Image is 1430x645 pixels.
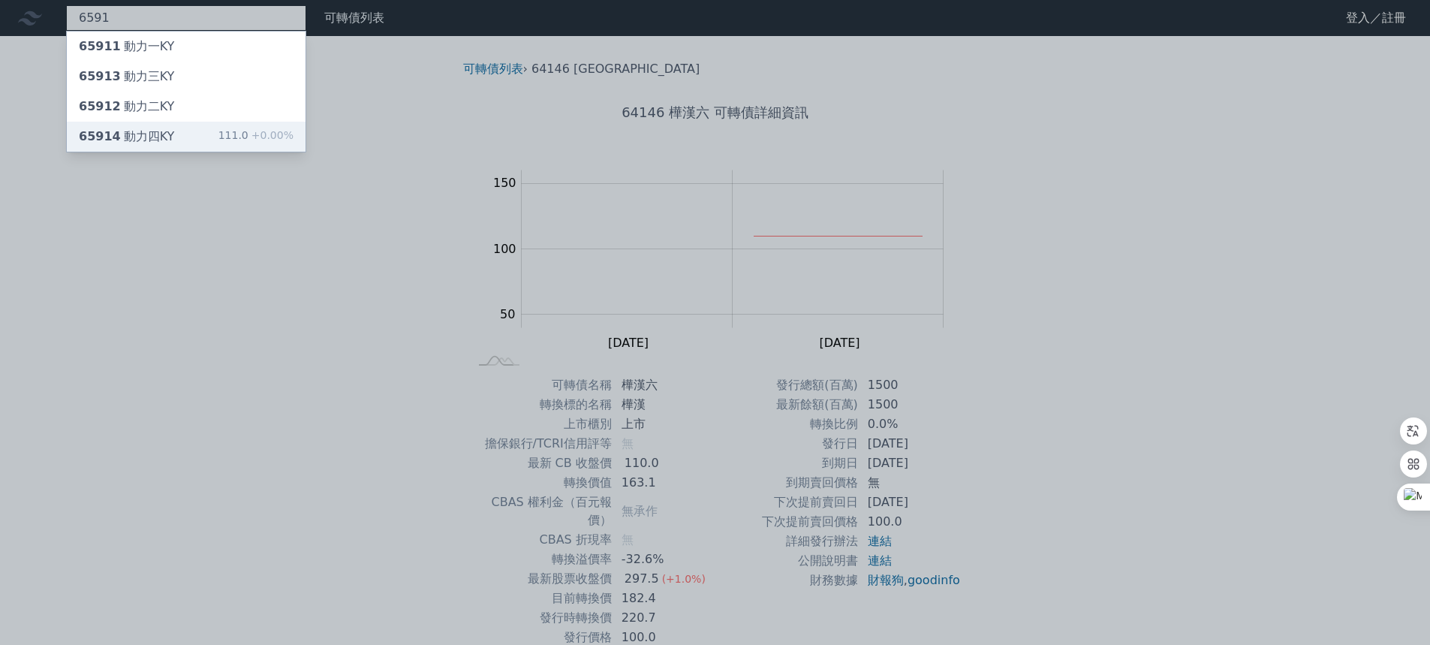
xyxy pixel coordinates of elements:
div: 動力一KY [79,38,174,56]
a: 65913動力三KY [67,62,306,92]
span: 65913 [79,69,121,83]
span: 65911 [79,39,121,53]
div: 聊天小工具 [1355,573,1430,645]
span: 65912 [79,99,121,113]
span: 65914 [79,129,121,143]
span: +0.00% [248,129,294,141]
a: 65912動力二KY [67,92,306,122]
iframe: Chat Widget [1355,573,1430,645]
a: 65911動力一KY [67,32,306,62]
div: 動力四KY [79,128,174,146]
a: 65914動力四KY 111.0+0.00% [67,122,306,152]
div: 動力三KY [79,68,174,86]
div: 動力二KY [79,98,174,116]
div: 111.0 [218,128,294,146]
